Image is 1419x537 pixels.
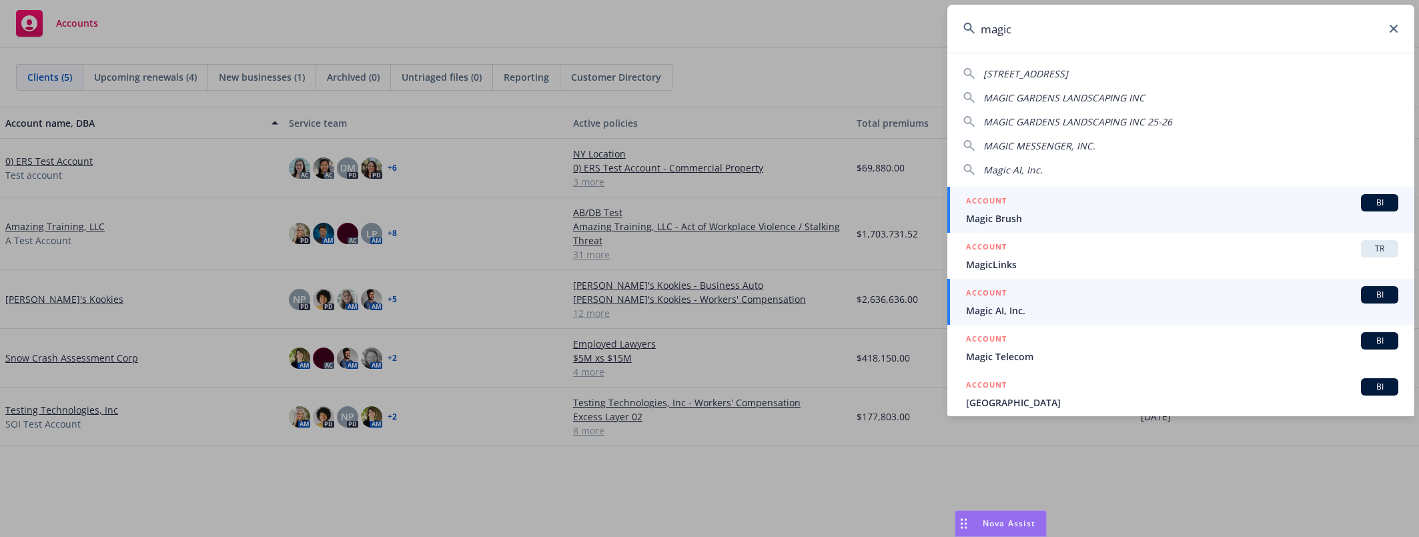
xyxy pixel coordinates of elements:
h5: ACCOUNT [966,194,1007,210]
span: [STREET_ADDRESS] [983,67,1068,80]
span: Magic AI, Inc. [983,163,1043,176]
input: Search... [947,5,1414,53]
span: TR [1366,243,1393,255]
a: ACCOUNTBI[GEOGRAPHIC_DATA] [947,371,1414,417]
span: BI [1366,381,1393,393]
a: ACCOUNTBIMagic AI, Inc. [947,279,1414,325]
span: Magic Telecom [966,350,1398,364]
span: MagicLinks [966,257,1398,272]
div: Drag to move [955,511,972,536]
h5: ACCOUNT [966,286,1007,302]
span: [GEOGRAPHIC_DATA] [966,396,1398,410]
h5: ACCOUNT [966,332,1007,348]
span: MAGIC GARDENS LANDSCAPING INC 25-26 [983,115,1172,128]
span: MAGIC MESSENGER, INC. [983,139,1095,152]
span: MAGIC GARDENS LANDSCAPING INC [983,91,1145,104]
a: ACCOUNTBIMagic Brush [947,187,1414,233]
span: BI [1366,197,1393,209]
button: Nova Assist [955,510,1047,537]
span: BI [1366,335,1393,347]
span: BI [1366,289,1393,301]
h5: ACCOUNT [966,378,1007,394]
span: Nova Assist [983,518,1035,529]
span: Magic Brush [966,211,1398,225]
h5: ACCOUNT [966,240,1007,256]
a: ACCOUNTBIMagic Telecom [947,325,1414,371]
span: Magic AI, Inc. [966,304,1398,318]
a: ACCOUNTTRMagicLinks [947,233,1414,279]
